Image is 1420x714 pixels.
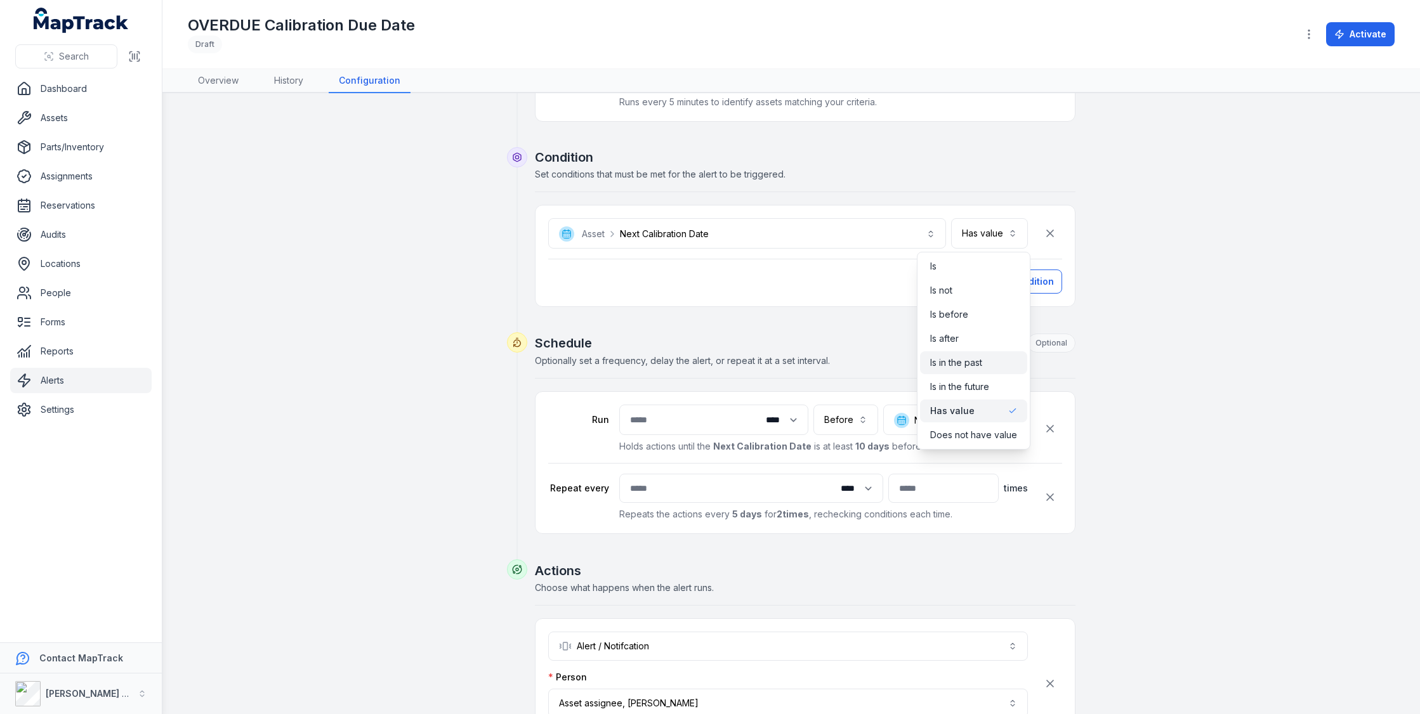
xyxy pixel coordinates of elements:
span: Does not have value [930,429,1017,441]
span: Has value [930,405,975,417]
span: Is not [930,284,952,297]
span: Is after [930,332,959,345]
div: Has value [917,252,1030,450]
span: Is in the past [930,356,982,369]
button: Has value [951,218,1028,249]
span: Is in the future [930,380,989,393]
span: Is [930,260,937,273]
span: Is before [930,308,968,321]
